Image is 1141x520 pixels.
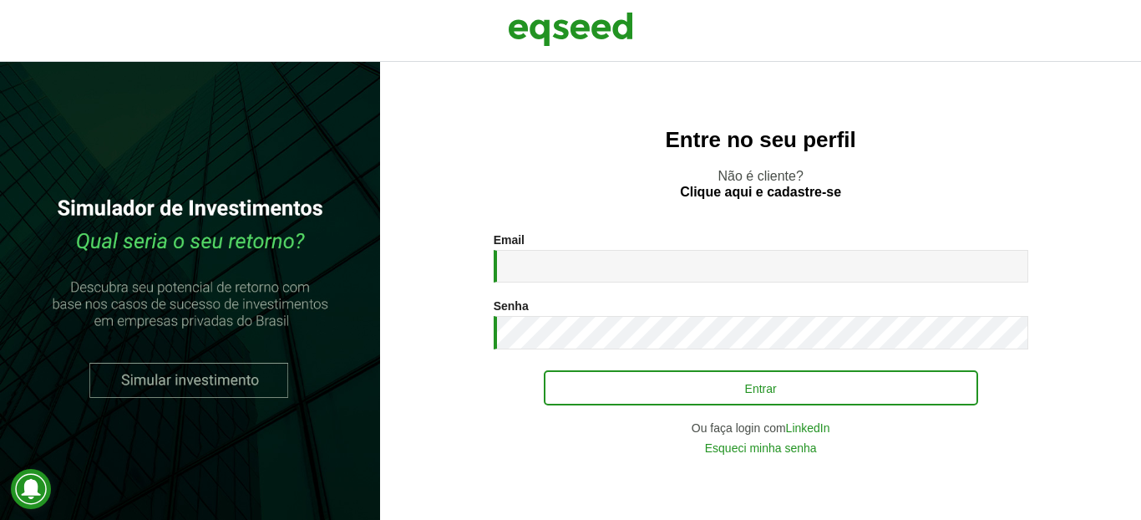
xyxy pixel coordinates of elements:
label: Senha [494,300,529,312]
img: EqSeed Logo [508,8,633,50]
a: Esqueci minha senha [705,442,817,454]
a: LinkedIn [786,422,830,434]
h2: Entre no seu perfil [413,128,1108,152]
a: Clique aqui e cadastre-se [680,186,841,199]
p: Não é cliente? [413,168,1108,200]
button: Entrar [544,370,978,405]
label: Email [494,234,525,246]
div: Ou faça login com [494,422,1028,434]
